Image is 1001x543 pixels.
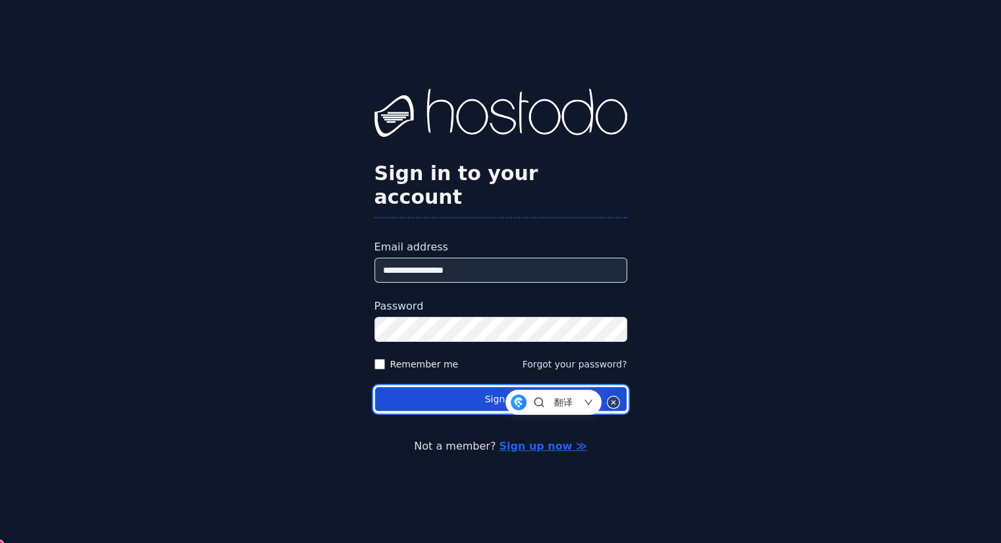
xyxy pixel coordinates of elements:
[374,162,627,209] h2: Sign in to your account
[523,358,627,371] button: Forgot your password?
[390,358,459,371] label: Remember me
[63,438,938,454] p: Not a member?
[499,440,586,452] a: Sign up now ≫
[374,298,627,314] label: Password
[374,387,627,412] button: Sign in
[374,239,627,255] label: Email address
[374,89,627,141] img: Hostodo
